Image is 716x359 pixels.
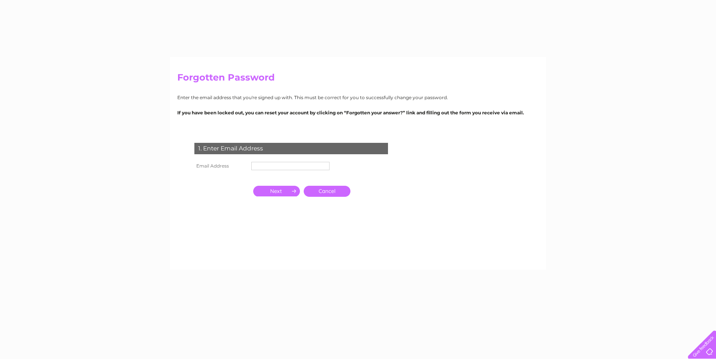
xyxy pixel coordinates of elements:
[194,143,388,154] div: 1. Enter Email Address
[177,72,539,87] h2: Forgotten Password
[177,109,539,116] p: If you have been locked out, you can reset your account by clicking on “Forgotten your answer?” l...
[304,186,350,197] a: Cancel
[177,94,539,101] p: Enter the email address that you're signed up with. This must be correct for you to successfully ...
[192,160,249,172] th: Email Address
